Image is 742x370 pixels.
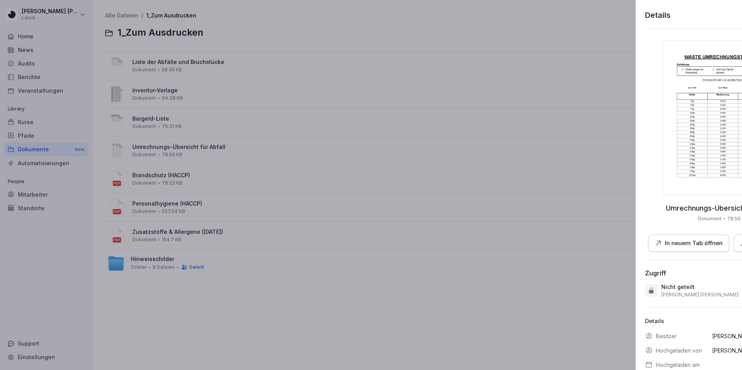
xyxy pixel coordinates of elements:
p: Hochgeladen von [656,346,702,354]
p: Besitzer [656,332,677,340]
p: Dokument [698,215,721,222]
div: Zugriff [645,269,666,277]
p: [PERSON_NAME] [PERSON_NAME] [661,292,739,298]
p: In neuem Tab öffnen [664,239,722,248]
p: Nicht geteilt [661,283,695,291]
p: Details [645,9,671,21]
p: Hochgeladen am [656,361,700,369]
button: In neuem Tab öffnen [648,235,729,252]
